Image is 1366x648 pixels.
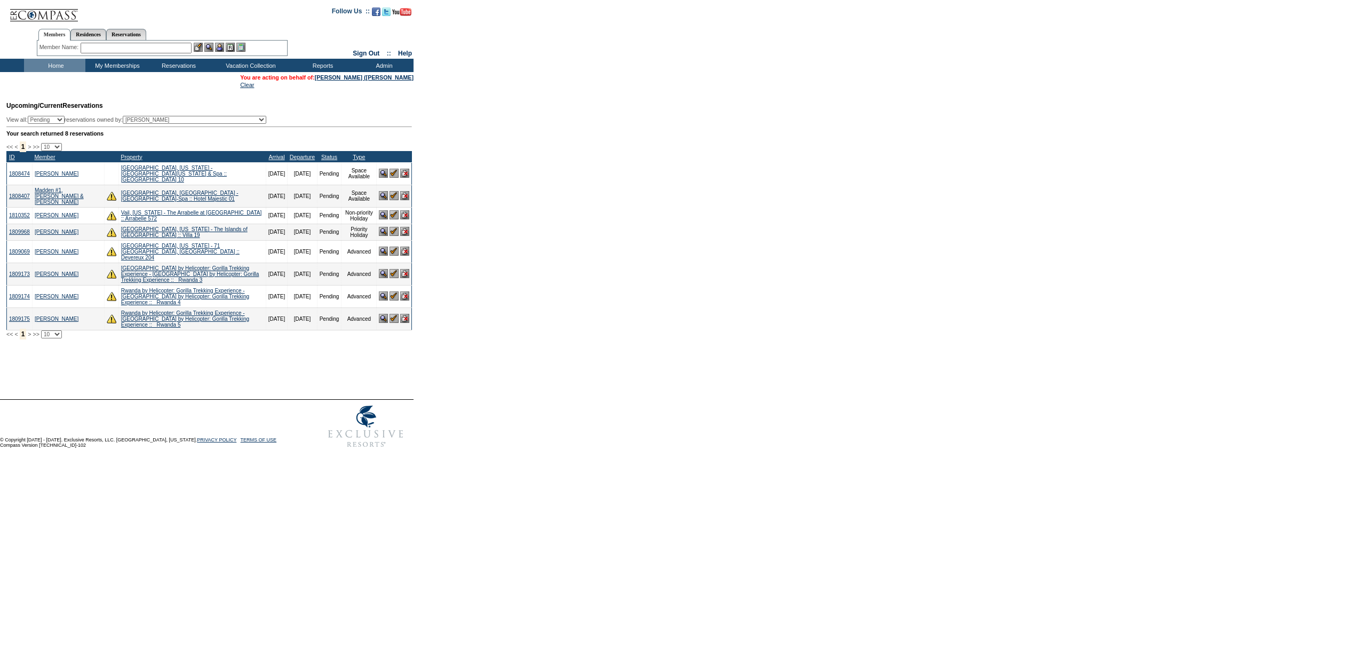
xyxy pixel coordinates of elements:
[268,154,284,160] a: Arrival
[194,43,203,52] img: b_edit.gif
[34,154,55,160] a: Member
[372,11,380,17] a: Become our fan on Facebook
[14,331,18,337] span: <
[9,316,30,322] a: 1809175
[20,141,27,152] span: 1
[241,437,277,442] a: TERMS OF USE
[39,43,81,52] div: Member Name:
[379,247,388,256] img: View Reservation
[390,314,399,323] img: Confirm Reservation
[121,165,227,183] a: [GEOGRAPHIC_DATA], [US_STATE] - [GEOGRAPHIC_DATA][US_STATE] & Spa :: [GEOGRAPHIC_DATA] 10
[317,240,341,263] td: Pending
[353,154,365,160] a: Type
[9,193,30,199] a: 1808407
[400,191,409,200] img: Cancel Reservation
[121,288,249,305] a: Rwanda by Helicopter: Gorilla Trekking Experience - [GEOGRAPHIC_DATA] by Helicopter: Gorilla Trek...
[9,229,30,235] a: 1809968
[9,171,30,177] a: 1808474
[318,400,414,453] img: Exclusive Resorts
[28,144,31,150] span: >
[321,154,337,160] a: Status
[379,210,388,219] img: View Reservation
[208,59,291,72] td: Vacation Collection
[70,29,106,40] a: Residences
[341,307,377,330] td: Advanced
[240,82,254,88] a: Clear
[288,162,317,185] td: [DATE]
[341,185,377,207] td: Space Available
[315,74,414,81] a: [PERSON_NAME] ([PERSON_NAME]
[121,190,239,202] a: [GEOGRAPHIC_DATA], [GEOGRAPHIC_DATA] - [GEOGRAPHIC_DATA]-Spa :: Hotel Majestic 01
[266,185,287,207] td: [DATE]
[121,226,248,238] a: [GEOGRAPHIC_DATA], [US_STATE] - The Islands of [GEOGRAPHIC_DATA] :: Villa 19
[266,285,287,307] td: [DATE]
[6,144,13,150] span: <<
[341,224,377,240] td: Priority Holiday
[288,224,317,240] td: [DATE]
[33,144,39,150] span: >>
[379,169,388,178] img: View Reservation
[400,169,409,178] img: Cancel Reservation
[400,227,409,236] img: Cancel Reservation
[106,29,146,40] a: Reservations
[390,210,399,219] img: Confirm Reservation
[317,263,341,285] td: Pending
[85,59,147,72] td: My Memberships
[317,285,341,307] td: Pending
[107,191,116,201] img: There are insufficient days and/or tokens to cover this reservation
[353,50,379,57] a: Sign Out
[121,310,249,328] a: Rwanda by Helicopter: Gorilla Trekking Experience - [GEOGRAPHIC_DATA] by Helicopter: Gorilla Trek...
[317,185,341,207] td: Pending
[33,331,39,337] span: >>
[291,59,352,72] td: Reports
[400,247,409,256] img: Cancel Reservation
[107,247,116,256] img: There are insufficient days and/or tokens to cover this reservation
[341,285,377,307] td: Advanced
[35,249,78,255] a: [PERSON_NAME]
[317,207,341,224] td: Pending
[341,162,377,185] td: Space Available
[341,240,377,263] td: Advanced
[35,316,78,322] a: [PERSON_NAME]
[20,329,27,339] span: 1
[288,207,317,224] td: [DATE]
[317,162,341,185] td: Pending
[266,162,287,185] td: [DATE]
[288,240,317,263] td: [DATE]
[390,169,399,178] img: Confirm Reservation
[197,437,236,442] a: PRIVACY POLICY
[121,210,261,222] a: Vail, [US_STATE] - The Arrabelle at [GEOGRAPHIC_DATA] :: Arrabelle 572
[121,154,142,160] a: Property
[266,263,287,285] td: [DATE]
[226,43,235,52] img: Reservations
[6,130,412,137] div: Your search returned 8 reservations
[379,227,388,236] img: View Reservation
[317,224,341,240] td: Pending
[288,285,317,307] td: [DATE]
[332,6,370,19] td: Follow Us ::
[266,224,287,240] td: [DATE]
[240,74,414,81] span: You are acting on behalf of:
[288,307,317,330] td: [DATE]
[35,171,78,177] a: [PERSON_NAME]
[400,314,409,323] img: Cancel Reservation
[121,243,240,260] a: [GEOGRAPHIC_DATA], [US_STATE] - 71 [GEOGRAPHIC_DATA], [GEOGRAPHIC_DATA] :: Devereux 204
[204,43,213,52] img: View
[107,269,116,279] img: There are insufficient days and/or tokens to cover this reservation
[6,102,62,109] span: Upcoming/Current
[236,43,245,52] img: b_calculator.gif
[390,191,399,200] img: Confirm Reservation
[392,11,411,17] a: Subscribe to our YouTube Channel
[387,50,391,57] span: ::
[341,207,377,224] td: Non-priority Holiday
[24,59,85,72] td: Home
[352,59,414,72] td: Admin
[121,265,259,283] a: [GEOGRAPHIC_DATA] by Helicopter: Gorilla Trekking Experience - [GEOGRAPHIC_DATA] by Helicopter: G...
[35,271,78,277] a: [PERSON_NAME]
[390,291,399,301] img: Confirm Reservation
[382,11,391,17] a: Follow us on Twitter
[6,116,271,124] div: View all: reservations owned by:
[147,59,208,72] td: Reservations
[400,291,409,301] img: Cancel Reservation
[379,291,388,301] img: View Reservation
